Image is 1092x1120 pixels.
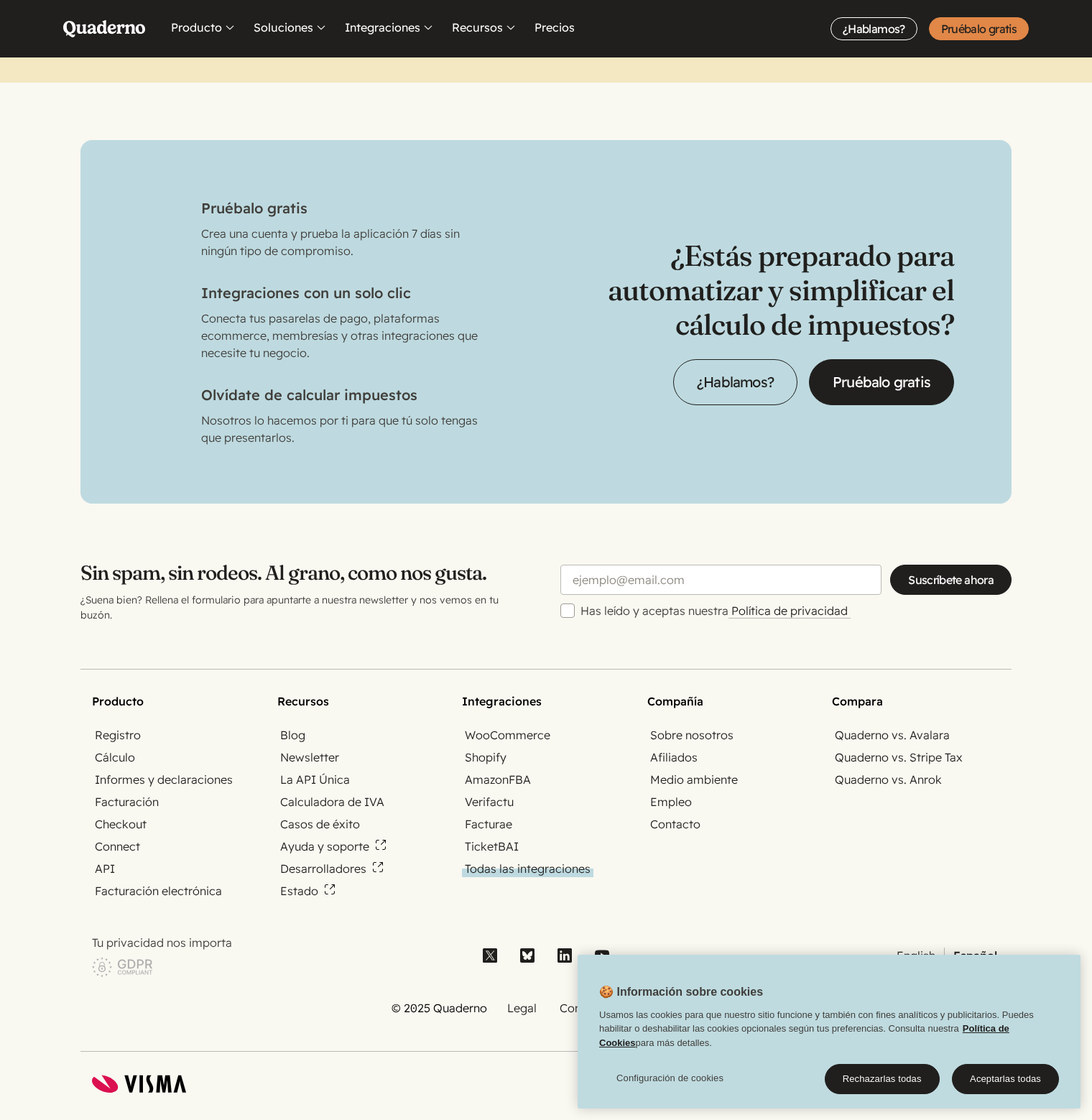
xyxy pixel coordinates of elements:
a: La API Única [277,772,353,788]
abbr: Fulfillment by Amazon [509,772,531,787]
h2: Producto [92,693,260,710]
a: Pruébalo gratis [809,359,954,405]
a: Facturación electrónica [92,883,225,899]
a: Todas las integraciones [462,861,593,877]
a: Casos de éxito [277,816,363,833]
div: 🍪 Información sobre cookies [578,955,1081,1109]
a: Facturae [462,816,515,833]
h3: Pruébalo gratis [201,198,478,219]
h2: Sin spam, sin rodeos. Al grano, como nos gusta. [80,561,532,584]
a: English [894,948,938,964]
a: Legal [504,1000,540,1017]
a: Medio ambiente [647,772,741,788]
a: ¿Hablamos? [830,17,917,40]
a: Informes y declaraciones [92,772,236,788]
a: Connect [92,838,143,855]
h2: Integraciones [462,693,630,710]
a: Desarrolladores [277,861,387,877]
a: Cálculo [92,749,138,766]
h2: ¿Estás preparado para automatizar y simplificar el cálculo de impuestos? [546,239,954,342]
ul: Selector de idioma [634,948,1000,964]
a: Contacto [647,816,703,833]
a: Sobre nosotros [647,727,736,744]
p: Nosotros lo hacemos por ti para que tú solo tengas que presentarlos. [201,412,478,446]
h2: Recursos [277,693,445,710]
p: Crea una cuenta y prueba la aplicación 7 días sin ningún tipo de compromiso. [201,225,478,259]
a: Ayuda y soporte [277,838,389,855]
a: Blog [277,727,308,744]
a: Verifactu [462,794,517,810]
p: Conecta tus pasarelas de pago, plataformas ecommerce, membresías y otras integraciones que necesi... [201,310,478,361]
h2: Compara [832,693,1000,710]
a: Quaderno vs. Avalara [832,727,953,744]
input: ejemplo@email.com [560,565,882,595]
a: Quaderno vs. Stripe Tax [832,749,966,766]
button: Aceptarlas todas [952,1064,1059,1094]
p: Tu privacidad nos importa [92,934,458,951]
a: Empleo [647,794,695,810]
a: AmazonFBA [462,772,534,788]
a: ¿Hablamos? [673,359,797,405]
h2: Compañía [647,693,815,710]
a: Newsletter [277,749,342,766]
a: Pruébalo gratis [929,17,1029,40]
div: Cookie banner [578,955,1081,1109]
a: Configuración de cookies [557,1000,700,1016]
a: Política de Cookies [599,1023,1009,1048]
a: Afiliados [647,749,700,766]
h3: Olvídate de calcular impuestos [201,384,478,406]
a: Facturación [92,794,162,810]
button: Configuración de cookies [599,1064,741,1093]
label: Has leído y aceptas nuestra [580,602,1012,619]
a: Checkout [92,816,149,833]
a: TicketBAI [462,838,522,855]
nav: Site map [92,693,1000,1017]
a: WooCommerce [462,727,553,744]
a: Registro [92,727,144,744]
a: Quaderno vs. Anrok [832,772,945,788]
h2: 🍪 Información sobre cookies [578,984,763,1008]
li: © 2025 Quaderno [392,1000,487,1017]
input: Suscríbete ahora [890,565,1012,595]
div: Usamos las cookies para que nuestro sitio funcione y también con fines analíticos y publicitarios... [578,1008,1081,1057]
a: Política de privacidad [728,603,851,619]
p: ¿Suena bien? Rellena el formulario para apuntarte a nuestra newsletter y nos vemos en tu buzón. [80,593,532,623]
button: Rechazarlas todas [825,1064,940,1094]
h3: Integraciones con un solo clic [201,282,478,304]
a: Shopify [462,749,509,766]
a: Calculadora de IVA [277,794,387,810]
a: Estado [277,883,338,899]
a: API [92,861,118,877]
